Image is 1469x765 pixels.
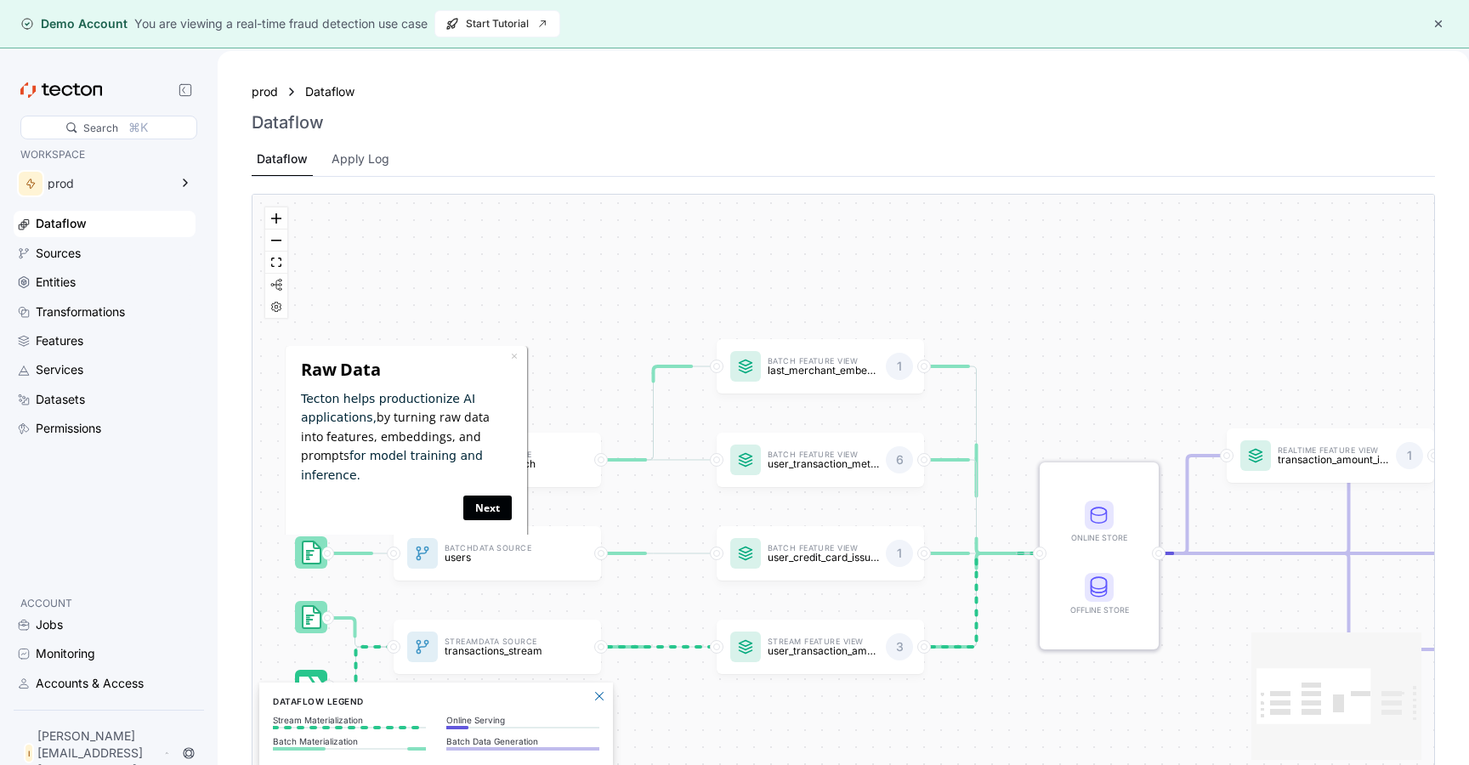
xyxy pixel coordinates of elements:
div: Transformations [36,303,125,321]
a: Jobs [14,612,196,637]
div: Offline Store [1065,573,1133,616]
div: You are viewing a real-time fraud detection use case [134,14,428,33]
p: Online Serving [446,715,599,725]
span: Start Tutorial [445,11,549,37]
p: Batch Feature View [768,451,879,459]
g: Edge from STORE to featureView:transaction_amount_is_higher_than_average [1152,456,1222,553]
div: Apply Log [332,150,389,168]
a: Next [180,150,229,174]
g: Edge from dataSource:transactions_stream_batch_source to dataSource:transactions_stream [320,618,389,647]
p: Batch Feature View [768,545,879,552]
p: Batch Data Source [445,545,556,552]
a: Batch Feature Viewlast_merchant_embedding1 [717,339,924,394]
p: transaction_amount_is_higher_than_average [1278,454,1389,465]
div: 1 [886,540,913,567]
p: Batch Feature View [768,358,879,365]
div: 6 [886,446,913,473]
g: Edge from dataSource:transactions_batch to featureView:last_merchant_embedding [594,366,712,460]
div: Offline Store [1065,603,1133,616]
p: last_merchant_embedding [768,365,879,376]
div: Entities [36,273,76,292]
a: Accounts & Access [14,671,196,696]
button: Close Legend Panel [589,686,610,706]
a: BatchData Sourcetransactions_batch [394,433,601,487]
a: Realtime Feature Viewtransaction_amount_is_higher_than_average1 [1227,428,1434,483]
a: Dataflow [305,82,365,101]
div: Demo Account [20,15,128,32]
div: Monitoring [36,644,95,663]
span: Tecton helps productionize AI applications, [18,46,192,78]
div: Search⌘K [20,116,197,139]
p: Stream Feature View [768,638,879,646]
a: Datasets [14,387,196,412]
button: zoom in [265,207,287,229]
div: Online Store [1065,531,1133,544]
p: transactions_stream [445,645,556,656]
a: Entities [14,269,196,295]
a: StreamData Sourcetransactions_stream [394,620,601,674]
a: Permissions [14,416,196,441]
div: Dataflow [36,214,87,233]
button: fit view [265,252,287,274]
div: Dataflow [257,150,308,168]
button: Start Tutorial [434,10,560,37]
div: Sources [36,244,81,263]
div: 1 [1396,442,1423,469]
a: Dataflow [14,211,196,236]
a: Features [14,328,196,354]
g: Edge from featureView:last_merchant_embedding to STORE [917,366,1035,553]
a: BatchData Sourceusers [394,526,601,581]
a: prod [252,82,278,101]
div: Services [36,360,83,379]
a: Monitoring [14,641,196,666]
h6: Dataflow Legend [273,694,599,708]
div: I [24,743,34,763]
a: Stream Feature Viewuser_transaction_amount_totals3 [717,620,924,674]
h3: Dataflow [252,112,324,133]
p: Batch Data Generation [446,736,599,746]
g: Edge from featureView:user_transaction_amount_totals to STORE [917,553,1035,647]
a: Transformations [14,299,196,325]
g: Edge from featureView:user_transaction_metrics to STORE [917,460,1035,553]
div: ⌘K [128,118,148,137]
div: Features [36,331,83,350]
button: zoom out [265,229,287,252]
div: React Flow controls [265,207,287,318]
p: by turning raw data into features, embeddings, and prompts [18,43,229,139]
div: 1 [886,353,913,380]
p: Stream Materialization [273,715,426,725]
div: Search [83,120,118,136]
div: Permissions [36,419,101,438]
a: Sources [14,241,196,266]
p: Stream Data Source [445,638,556,646]
p: Batch Materialization [273,736,426,746]
p: user_credit_card_issuer [768,552,879,563]
p: users [445,552,556,563]
span: for model training and inference. [18,103,200,135]
a: Batch Feature Viewuser_transaction_metrics6 [717,433,924,487]
div: Accounts & Access [36,674,144,693]
a: Batch Feature Viewuser_credit_card_issuer1 [717,526,924,581]
div: Online Store [1065,501,1133,544]
p: user_transaction_amount_totals [768,645,879,656]
g: Edge from dataSource:transactions_stream_stream_source to dataSource:transactions_stream [322,647,389,687]
p: WORKSPACE [20,146,189,163]
a: Services [14,357,196,382]
div: prod [48,178,168,190]
p: ACCOUNT [20,595,189,612]
a: × [228,2,235,18]
div: Jobs [36,615,63,634]
div: 3 [886,633,913,660]
div: Close tooltip [228,1,235,20]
